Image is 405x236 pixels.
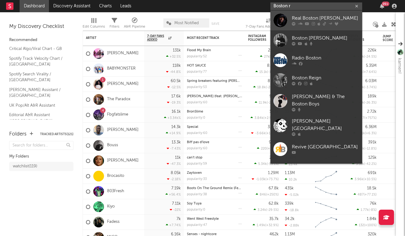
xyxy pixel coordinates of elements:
[266,178,278,181] span: +73.7 %
[365,147,376,150] span: -12.8 %
[187,202,242,205] div: Soy Tuya
[268,162,278,166] span: -53.1 %
[258,208,266,212] span: 3.24k
[268,147,278,150] span: +123 %
[9,153,73,160] div: My Folders
[165,192,181,196] div: +56.4 %
[248,34,269,42] div: Instagram Followers
[107,219,120,225] a: Fadess
[269,110,279,114] div: 14.1k
[270,139,362,159] a: Revive [GEOGRAPHIC_DATA]
[251,116,279,120] div: ( )
[361,208,369,212] span: 1.77k
[9,112,67,124] a: Editorial A&R Assistant ([GEOGRAPHIC_DATA])
[171,125,181,129] div: 14.3k
[187,193,207,196] div: popularity: 38
[354,192,377,196] div: ( )
[251,131,279,135] div: ( )
[266,224,278,227] span: +32.9 %
[167,147,181,150] div: -7.43 %
[187,208,205,211] div: popularity: 0
[110,23,119,30] div: Filters
[86,36,132,40] div: Artist
[187,64,206,67] a: HOT SAUCE
[312,184,340,199] svg: Chart title
[365,162,376,166] span: -42.2 %
[367,186,377,190] div: 18.5k
[285,208,299,212] div: -18.8k
[9,141,73,150] input: Search for folders...
[255,116,263,120] span: 3.84k
[292,74,359,82] div: Boston Reign
[266,132,278,135] span: +19.5 %
[187,110,242,113] div: BronSlime
[264,116,278,120] span: +2.97k %
[175,156,181,160] div: 11k
[171,94,181,98] div: 17.6k
[187,187,257,190] a: Boots On The Ground Remix (Feat. Fantasia)
[368,171,377,175] div: 691k
[351,147,377,150] div: ( )
[268,79,279,83] div: 8.75M
[256,178,266,181] span: -1.03k
[246,23,292,30] div: 7-Day Fans Added (7-Day Fans Added)
[187,125,242,129] div: Special
[107,158,139,163] a: [PERSON_NAME]
[147,34,167,42] span: 7-Day Fans Added
[166,55,181,59] div: +32.5 %
[107,204,115,209] a: Kiyo
[172,110,181,114] div: 16.1k
[187,49,242,52] div: Flood My Brain
[255,70,279,74] div: ( )
[254,208,279,212] div: ( )
[370,208,376,212] span: -8 %
[9,36,73,44] div: Recommended
[187,86,207,89] div: popularity: 53
[13,163,37,170] div: watchlist ( 119 )
[312,169,340,184] svg: Chart title
[382,2,389,6] div: 99 +
[257,147,279,150] div: ( )
[171,171,181,175] div: 8.05k
[187,55,207,58] div: popularity: 52
[268,125,279,129] div: 3.74M
[167,85,181,89] div: -12.5 %
[187,79,255,83] a: Spring breakers featuring [PERSON_NAME]
[353,131,377,135] div: ( )
[270,30,362,50] a: Boston [PERSON_NAME]
[267,193,278,196] span: +250 %
[268,101,278,105] span: -21.5 %
[356,162,364,166] span: 3.31k
[368,156,377,160] div: 125k
[267,208,278,212] span: -29.5 %
[285,217,295,221] div: 34.2k
[187,141,242,144] div: Biff pas d'love
[364,178,376,181] span: +10.5 %
[312,215,340,230] svg: Chart title
[124,15,145,33] div: A&R Pipeline
[365,101,376,105] span: -26.3 %
[357,208,377,212] div: ( )
[270,90,362,115] a: [PERSON_NAME] & The Boston Boys
[268,48,279,52] div: 2.52M
[167,177,181,181] div: -2.18 %
[292,35,359,42] div: Boston [PERSON_NAME]
[9,23,73,30] div: My Discovery Checklist
[355,178,363,181] span: 3.96k
[285,186,294,190] div: 435k
[83,23,105,30] div: Edit Columns
[187,147,207,150] div: popularity: 60
[255,132,266,135] span: -3.66k
[211,22,219,25] button: Save
[167,162,181,166] div: -47.3 %
[260,55,279,59] div: ( )
[269,217,279,221] div: 35.7k
[246,15,292,33] div: 7-Day Fans Added (7-Day Fans Added)
[107,97,130,102] a: The Paradox
[9,102,67,109] a: UK Pop/Alt A&R Assistant
[270,2,362,10] input: Search for artists
[380,4,384,9] button: 99+
[187,162,207,166] div: popularity: 59
[365,125,377,129] div: 6.36M
[285,162,297,166] div: 23.4k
